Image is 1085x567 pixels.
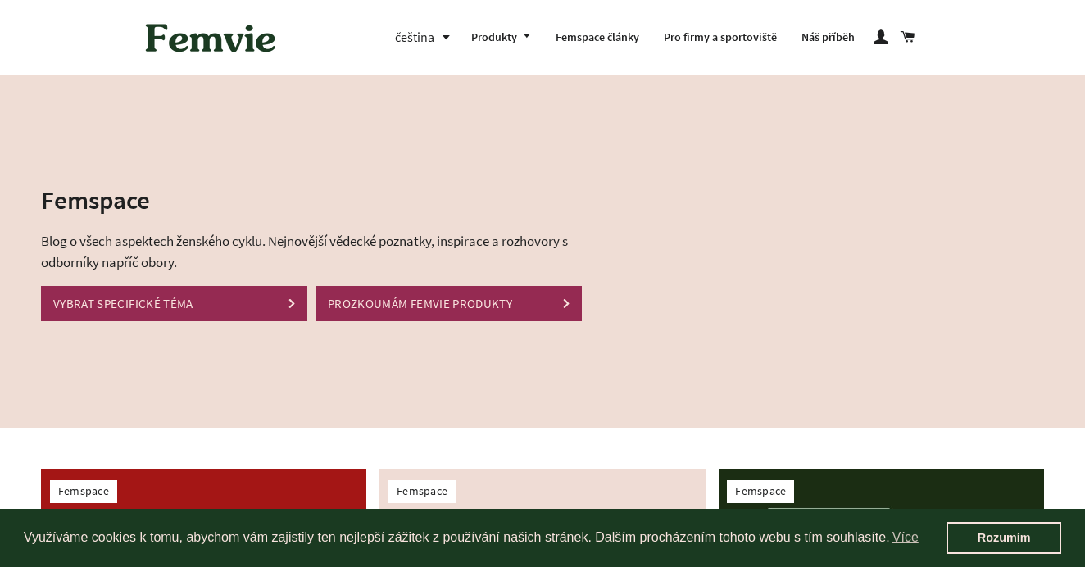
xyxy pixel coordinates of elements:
[316,286,582,321] a: PROZKOUMÁM FEMVIE PRODUKTY
[543,16,651,59] a: Femspace články
[24,525,947,550] span: Využíváme cookies k tomu, abychom vám zajistily ten nejlepší zážitek z používání našich stránek. ...
[397,483,447,498] a: Femspace
[41,286,307,321] a: VYBRAT SPECIFICKÉ TÉMA
[789,16,867,59] a: Náš příběh
[947,522,1061,555] a: dismiss cookie message
[651,16,789,59] a: Pro firmy a sportoviště
[41,182,628,217] h2: Femspace
[58,483,109,498] a: Femspace
[395,26,459,48] button: čeština
[735,483,786,498] a: Femspace
[890,525,921,550] a: learn more about cookies
[137,12,284,63] img: Femvie
[459,16,544,59] a: Produkty
[41,230,628,274] p: Blog o všech aspektech ženského cyklu. Nejnovější vědecké poznatky, inspirace a rozhovory s odbor...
